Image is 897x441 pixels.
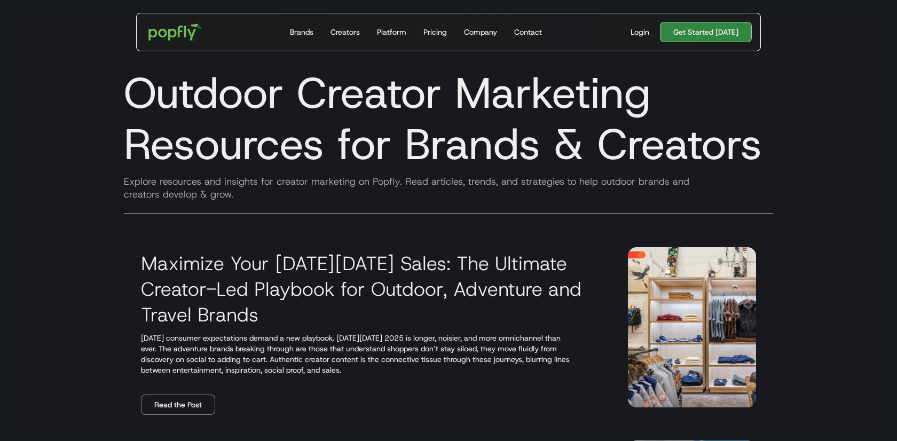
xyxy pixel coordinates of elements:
a: Brands [286,13,318,51]
div: Creators [331,27,360,37]
div: Login [631,27,649,37]
div: Pricing [423,27,447,37]
a: Company [460,13,501,51]
h1: Outdoor Creator Marketing Resources for Brands & Creators [115,67,782,170]
a: Contact [510,13,546,51]
p: [DATE] consumer expectations demand a new playbook. [DATE][DATE] 2025 is longer, noisier, and mor... [141,333,602,375]
a: Get Started [DATE] [660,22,752,42]
h3: Maximize Your [DATE][DATE] Sales: The Ultimate Creator-Led Playbook for Outdoor, Adventure and Tr... [141,250,602,327]
a: Creators [326,13,364,51]
div: Explore resources and insights for creator marketing on Popfly. Read articles, trends, and strate... [115,175,782,201]
div: Brands [290,27,313,37]
a: Pricing [419,13,451,51]
a: home [141,16,210,48]
a: Login [626,27,654,37]
a: Platform [373,13,411,51]
a: Read the Post [141,395,215,415]
div: Platform [377,27,406,37]
div: Company [464,27,497,37]
div: Contact [514,27,542,37]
